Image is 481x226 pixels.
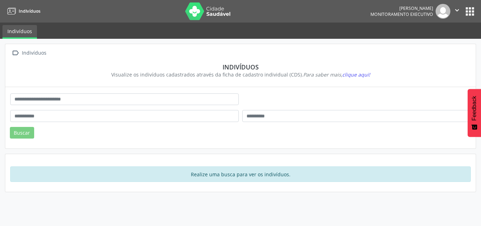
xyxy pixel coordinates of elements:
span: Feedback [471,96,477,121]
img: img [436,4,450,19]
div: Realize uma busca para ver os indivíduos. [10,166,471,182]
i:  [453,6,461,14]
span: Monitoramento Executivo [370,11,433,17]
i:  [10,48,20,58]
button: Feedback - Mostrar pesquisa [468,89,481,137]
div: Visualize os indivíduos cadastrados através da ficha de cadastro individual (CDS). [15,71,466,78]
div: [PERSON_NAME] [370,5,433,11]
a: Indivíduos [5,5,40,17]
span: Indivíduos [19,8,40,14]
a:  Indivíduos [10,48,48,58]
a: Indivíduos [2,25,37,39]
span: clique aqui! [342,71,370,78]
button: Buscar [10,127,34,139]
div: Indivíduos [20,48,48,58]
div: Indivíduos [15,63,466,71]
button: apps [464,5,476,18]
i: Para saber mais, [303,71,370,78]
button:  [450,4,464,19]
